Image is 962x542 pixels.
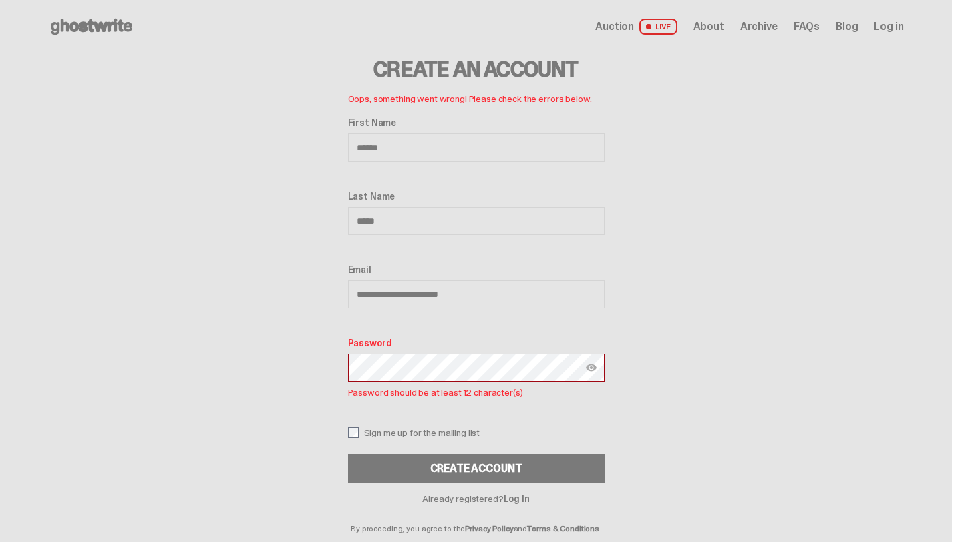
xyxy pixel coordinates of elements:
[874,21,903,32] a: Log in
[794,21,820,32] a: FAQs
[504,493,530,505] a: Log In
[693,21,724,32] a: About
[348,503,605,533] p: By proceeding, you agree to the and .
[348,59,605,80] h3: Create an Account
[348,191,605,202] label: Last Name
[836,21,858,32] a: Blog
[348,91,605,107] p: Oops, something went wrong! Please check the errors below.
[348,264,605,275] label: Email
[586,362,597,373] img: Show password
[595,19,677,35] a: Auction LIVE
[348,384,605,400] p: Password should be at least 12 character(s)
[348,494,605,503] p: Already registered?
[348,338,605,348] label: Password
[527,523,599,534] a: Terms & Conditions
[465,523,513,534] a: Privacy Policy
[595,21,634,32] span: Auction
[348,427,605,438] label: Sign me up for the mailing list
[348,427,359,438] input: Sign me up for the mailing list
[348,117,605,128] label: First Name
[639,19,677,35] span: LIVE
[740,21,778,32] a: Archive
[348,454,605,483] button: CREATE ACCOUNT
